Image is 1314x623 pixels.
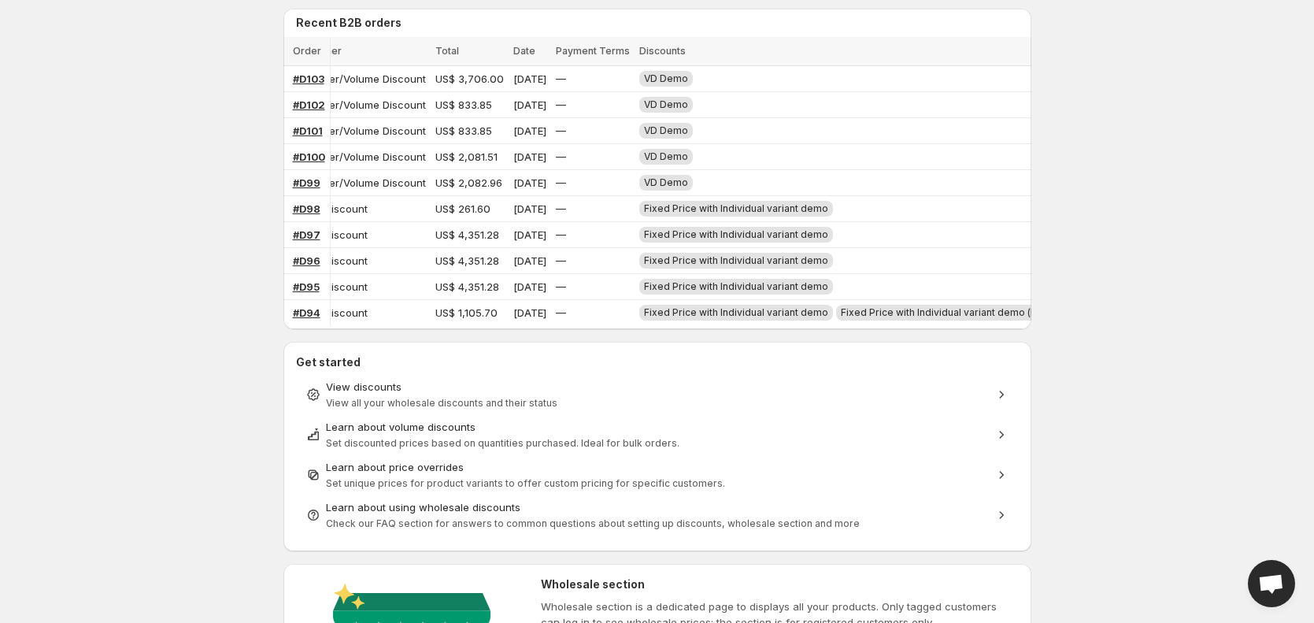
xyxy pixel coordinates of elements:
[293,45,321,57] span: Order
[435,150,498,163] span: US$ 2,081.51
[293,124,323,137] a: #D101
[644,176,688,188] span: VD Demo
[513,124,546,137] span: [DATE]
[513,72,546,85] span: [DATE]
[644,202,828,214] span: Fixed Price with Individual variant demo
[295,124,426,137] span: Bulk/Tier/Volume Discount
[326,419,989,435] div: Learn about volume discounts
[293,306,320,319] a: #D94
[295,228,368,241] span: Fixed Discount
[513,45,535,57] span: Date
[513,306,546,319] span: [DATE]
[644,228,828,240] span: Fixed Price with Individual variant demo
[326,477,725,489] span: Set unique prices for product variants to offer custom pricing for specific customers.
[556,124,566,137] span: —
[295,150,426,163] span: Bulk/Tier/Volume Discount
[295,176,426,189] span: Bulk/Tier/Volume Discount
[556,98,566,111] span: —
[513,176,546,189] span: [DATE]
[293,72,324,85] a: #D103
[556,176,566,189] span: —
[295,98,426,111] span: Bulk/Tier/Volume Discount
[326,517,860,529] span: Check our FAQ section for answers to common questions about setting up discounts, wholesale secti...
[513,98,546,111] span: [DATE]
[435,45,459,57] span: Total
[639,45,686,57] span: Discounts
[513,254,546,267] span: [DATE]
[644,306,828,318] span: Fixed Price with Individual variant demo
[435,98,492,111] span: US$ 833.85
[435,254,499,267] span: US$ 4,351.28
[295,306,368,319] span: Fixed Discount
[556,202,566,215] span: —
[293,254,320,267] a: #D96
[841,306,1049,318] span: Fixed Price with Individual variant demo (IVP)
[644,124,688,136] span: VD Demo
[541,577,1019,592] h2: Wholesale section
[435,280,499,293] span: US$ 4,351.28
[556,306,566,319] span: —
[326,437,679,449] span: Set discounted prices based on quantities purchased. Ideal for bulk orders.
[293,228,320,241] a: #D97
[1248,560,1295,607] a: Open chat
[644,254,828,266] span: Fixed Price with Individual variant demo
[296,354,1019,370] h2: Get started
[293,98,325,111] a: #D102
[644,98,688,110] span: VD Demo
[644,280,828,292] span: Fixed Price with Individual variant demo
[295,254,368,267] span: Fixed Discount
[295,72,426,85] span: Bulk/Tier/Volume Discount
[326,379,989,395] div: View discounts
[293,280,320,293] a: #D95
[556,45,630,57] span: Payment Terms
[556,228,566,241] span: —
[293,150,325,163] a: #D100
[435,124,492,137] span: US$ 833.85
[295,202,368,215] span: Fixed Discount
[295,280,368,293] span: Fixed Discount
[513,280,546,293] span: [DATE]
[326,397,557,409] span: View all your wholesale discounts and their status
[435,72,504,85] span: US$ 3,706.00
[293,176,320,189] a: #D99
[556,254,566,267] span: —
[644,150,688,162] span: VD Demo
[513,150,546,163] span: [DATE]
[513,202,546,215] span: [DATE]
[556,150,566,163] span: —
[556,72,566,85] span: —
[293,202,320,215] a: #D98
[326,459,989,475] div: Learn about price overrides
[296,15,1025,31] h2: Recent B2B orders
[326,499,989,515] div: Learn about using wholesale discounts
[435,202,490,215] span: US$ 261.60
[513,228,546,241] span: [DATE]
[435,228,499,241] span: US$ 4,351.28
[435,306,498,319] span: US$ 1,105.70
[435,176,502,189] span: US$ 2,082.96
[556,280,566,293] span: —
[644,72,688,84] span: VD Demo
